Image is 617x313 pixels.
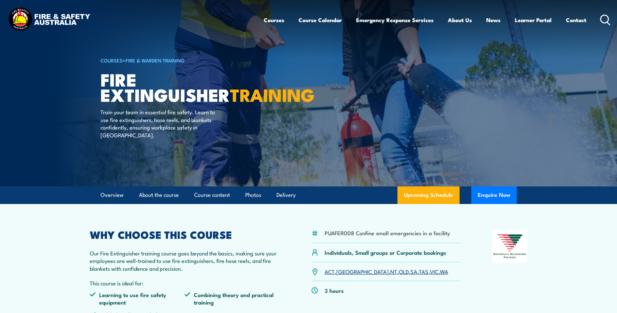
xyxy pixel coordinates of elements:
a: Delivery [276,186,296,204]
strong: TRAINING [230,81,315,108]
button: Enquire Now [471,186,517,204]
a: News [486,11,501,29]
a: TAS [419,267,428,275]
a: COURSES [101,57,123,64]
h1: Fire Extinguisher [101,72,261,102]
a: QLD [399,267,409,275]
a: Fire & Warden Training [126,57,185,64]
a: Upcoming Schedule [397,186,460,204]
p: Individuals, Small groups or Corporate bookings [325,249,446,256]
a: Emergency Response Services [356,11,434,29]
a: Photos [245,186,261,204]
a: SA [410,267,417,275]
a: VIC [430,267,438,275]
p: , , , , , , , [325,268,448,275]
p: This course is ideal for: [90,279,280,287]
li: PUAFER008 Confine small emergencies in a facility [325,229,450,237]
li: Combining theory and practical training [184,291,279,306]
a: NT [390,267,397,275]
a: Overview [101,186,124,204]
a: Course Calendar [299,11,342,29]
a: WA [440,267,448,275]
a: About Us [448,11,472,29]
h6: > [101,56,261,64]
a: Course content [194,186,230,204]
p: 3 hours [325,287,344,294]
a: ACT [325,267,335,275]
a: About the course [139,186,179,204]
a: Courses [264,11,284,29]
li: Learning to use fire safety equipment [90,291,185,306]
a: Contact [566,11,586,29]
img: Nationally Recognised Training logo. [492,230,528,263]
h2: WHY CHOOSE THIS COURSE [90,230,280,239]
p: Our Fire Extinguisher training course goes beyond the basics, making sure your employees are well... [90,249,280,272]
p: Train your team in essential fire safety. Learn to use fire extinguishers, hose reels, and blanke... [101,108,219,139]
a: Learner Portal [515,11,552,29]
a: [GEOGRAPHIC_DATA] [336,267,389,275]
